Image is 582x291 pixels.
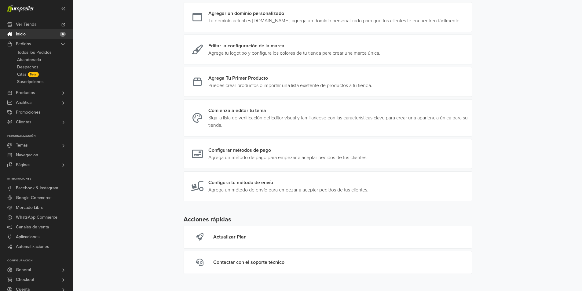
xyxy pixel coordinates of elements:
[17,56,41,64] span: Abandonada
[184,226,472,249] a: Actualizar Plan
[7,177,73,181] p: Integraciones
[7,259,73,263] p: Configuración
[16,39,31,49] span: Pedidos
[16,232,40,242] span: Aplicaciones
[17,49,52,56] span: Todos los Pedidos
[16,242,49,252] span: Automatizaciones
[16,117,31,127] span: Clientes
[16,140,28,150] span: Temas
[16,275,34,285] span: Checkout
[17,78,44,85] span: Suscripciones
[16,222,49,232] span: Canales de venta
[16,160,31,170] span: Páginas
[28,72,39,77] span: Beta
[16,150,38,160] span: Navegacion
[7,134,73,138] p: Personalización
[16,98,31,107] span: Analítica
[17,71,27,78] span: Citas
[16,213,57,222] span: WhatsApp Commerce
[16,203,43,213] span: Mercado Libre
[184,216,472,223] h5: Acciones rápidas
[184,251,472,274] a: Contactar con el soporte técnico
[16,88,35,98] span: Productos
[16,20,36,29] span: Ver Tienda
[16,183,58,193] span: Facebook & Instagram
[213,233,247,241] div: Actualizar Plan
[16,107,41,117] span: Promociones
[16,29,26,39] span: Inicio
[16,193,52,203] span: Google Commerce
[16,265,31,275] span: General
[213,259,284,266] div: Contactar con el soporte técnico
[17,64,38,71] span: Despachos
[60,32,66,37] span: 6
